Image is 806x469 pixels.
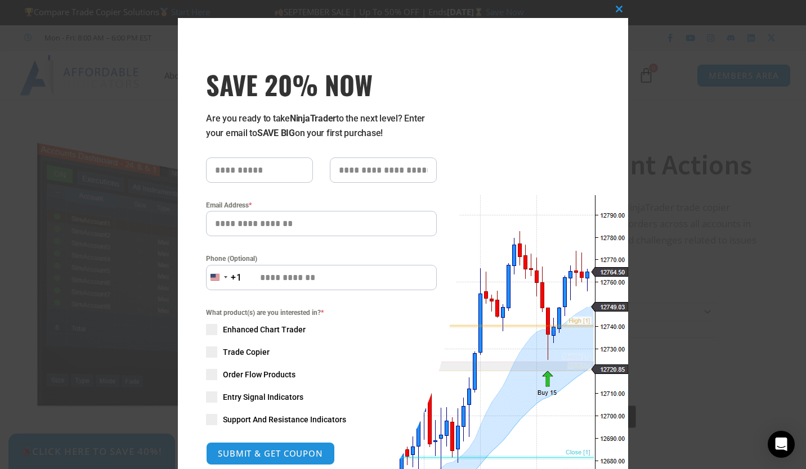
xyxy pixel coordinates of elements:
label: Email Address [206,200,437,211]
label: Phone (Optional) [206,253,437,264]
strong: SAVE BIG [257,128,295,138]
span: Order Flow Products [223,369,295,380]
span: Entry Signal Indicators [223,391,303,403]
label: Trade Copier [206,346,437,358]
button: SUBMIT & GET COUPON [206,442,335,465]
label: Support And Resistance Indicators [206,414,437,425]
span: Trade Copier [223,346,270,358]
span: Enhanced Chart Trader [223,324,306,335]
button: Selected country [206,265,242,290]
label: Entry Signal Indicators [206,391,437,403]
label: Order Flow Products [206,369,437,380]
span: What product(s) are you interested in? [206,307,437,318]
span: Support And Resistance Indicators [223,414,346,425]
p: Are you ready to take to the next level? Enter your email to on your first purchase! [206,111,437,141]
h3: SAVE 20% NOW [206,69,437,100]
label: Enhanced Chart Trader [206,324,437,335]
div: Open Intercom Messenger [768,431,795,458]
div: +1 [231,270,242,285]
strong: NinjaTrader [290,113,336,124]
